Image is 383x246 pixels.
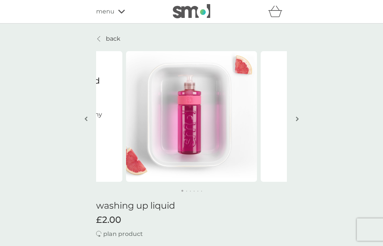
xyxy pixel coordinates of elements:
[85,116,88,122] img: left-arrow.svg
[103,229,143,239] p: plan product
[96,7,114,16] span: menu
[96,34,120,44] a: back
[268,4,287,19] div: basket
[296,116,299,122] img: right-arrow.svg
[96,215,121,225] span: £2.00
[106,34,120,44] p: back
[96,200,287,211] h1: washing up liquid
[173,4,210,18] img: smol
